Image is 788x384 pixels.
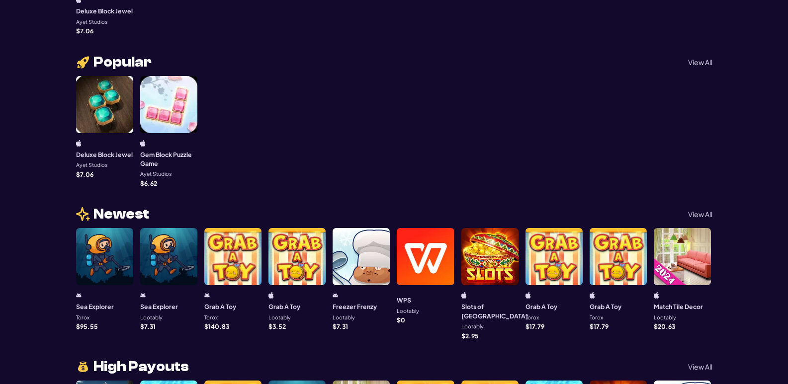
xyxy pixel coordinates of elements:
p: View All [688,211,712,218]
p: $ 17.79 [525,323,544,329]
img: rocket [76,55,90,70]
h3: Deluxe Block Jewel [76,6,133,15]
img: android [204,292,210,299]
img: iphone/ipad [590,292,595,299]
p: Torox [204,315,218,320]
p: $ 3.52 [268,323,286,329]
h3: Gem Block Puzzle Game [140,150,197,168]
span: Popular [93,55,152,69]
p: $ 17.79 [590,323,609,329]
img: ios [461,292,467,299]
p: $ 7.06 [76,171,93,177]
h3: Grab A Toy [590,302,621,311]
p: Torox [76,315,89,320]
p: Lootably [333,315,355,320]
h3: Deluxe Block Jewel [76,150,133,159]
h3: Slots of [GEOGRAPHIC_DATA] [461,302,528,320]
img: android [76,292,82,299]
p: $ 6.62 [140,180,157,186]
p: $ 20.63 [654,323,675,329]
img: money [76,360,90,374]
span: Newest [93,207,149,221]
img: android [333,292,338,299]
p: Lootably [140,315,163,320]
p: Ayet Studios [76,162,107,168]
p: Torox [590,315,603,320]
p: Lootably [461,324,484,329]
p: View All [688,59,712,66]
p: Ayet Studios [140,171,172,177]
img: android [140,292,146,299]
p: Torox [525,315,539,320]
p: $ 95.55 [76,323,98,329]
h3: Grab A Toy [525,302,557,311]
h3: WPS [397,296,411,305]
p: $ 0 [397,317,405,323]
h3: Freezer Frenzy [333,302,377,311]
p: Ayet Studios [76,19,107,25]
p: Lootably [654,315,676,320]
h3: Sea Explorer [76,302,114,311]
img: ios [76,140,82,147]
p: $ 7.31 [140,323,156,329]
h3: Sea Explorer [140,302,178,311]
p: $ 140.83 [204,323,229,329]
h3: Match Tile Decor [654,302,703,311]
p: Lootably [268,315,291,320]
h3: Grab A Toy [268,302,300,311]
p: $ 7.31 [333,323,348,329]
img: iphone/ipad [525,292,531,299]
p: $ 7.06 [76,28,93,34]
img: ios [268,292,274,299]
img: ios [654,292,659,299]
p: $ 2.95 [461,333,479,339]
p: View All [688,363,712,370]
p: Lootably [397,308,419,314]
h3: Grab A Toy [204,302,236,311]
span: High Payouts [93,360,189,374]
img: ios [140,140,146,147]
img: news [76,207,90,221]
